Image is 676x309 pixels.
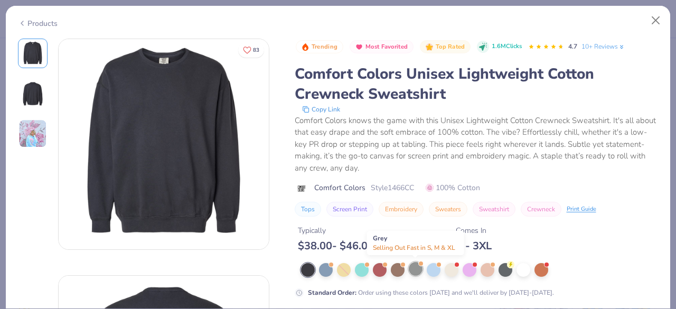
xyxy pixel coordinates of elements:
[18,119,47,148] img: User generated content
[367,231,464,255] div: Grey
[646,11,666,31] button: Close
[568,42,577,51] span: 4.7
[308,288,554,297] div: Order using these colors [DATE] and we'll deliver by [DATE]-[DATE].
[59,39,269,249] img: Front
[20,41,45,66] img: Front
[426,182,480,193] span: 100% Cotton
[567,205,596,214] div: Print Guide
[308,288,356,297] strong: Standard Order :
[425,43,434,51] img: Top Rated sort
[521,202,561,217] button: Crewneck
[373,244,455,252] span: Selling Out Fast in S, M & XL
[456,239,492,252] div: S - 3XL
[295,202,321,217] button: Tops
[295,184,309,193] img: brand logo
[379,202,424,217] button: Embroidery
[436,44,465,50] span: Top Rated
[18,18,58,29] div: Products
[350,40,414,54] button: Badge Button
[298,239,384,252] div: $ 38.00 - $ 46.00
[312,44,337,50] span: Trending
[420,40,471,54] button: Badge Button
[429,202,467,217] button: Sweaters
[492,42,522,51] span: 1.6M Clicks
[253,48,259,53] span: 83
[355,43,363,51] img: Most Favorited sort
[301,43,309,51] img: Trending sort
[528,39,564,55] div: 4.7 Stars
[314,182,365,193] span: Comfort Colors
[456,225,492,236] div: Comes In
[296,40,343,54] button: Badge Button
[473,202,515,217] button: Sweatshirt
[298,225,384,236] div: Typically
[295,115,659,174] div: Comfort Colors knows the game with this Unisex Lightweight Cotton Crewneck Sweatshirt. It's all a...
[326,202,373,217] button: Screen Print
[238,42,264,58] button: Like
[299,104,343,115] button: copy to clipboard
[365,44,408,50] span: Most Favorited
[371,182,414,193] span: Style 1466CC
[20,81,45,106] img: Back
[295,64,659,104] div: Comfort Colors Unisex Lightweight Cotton Crewneck Sweatshirt
[581,42,625,51] a: 10+ Reviews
